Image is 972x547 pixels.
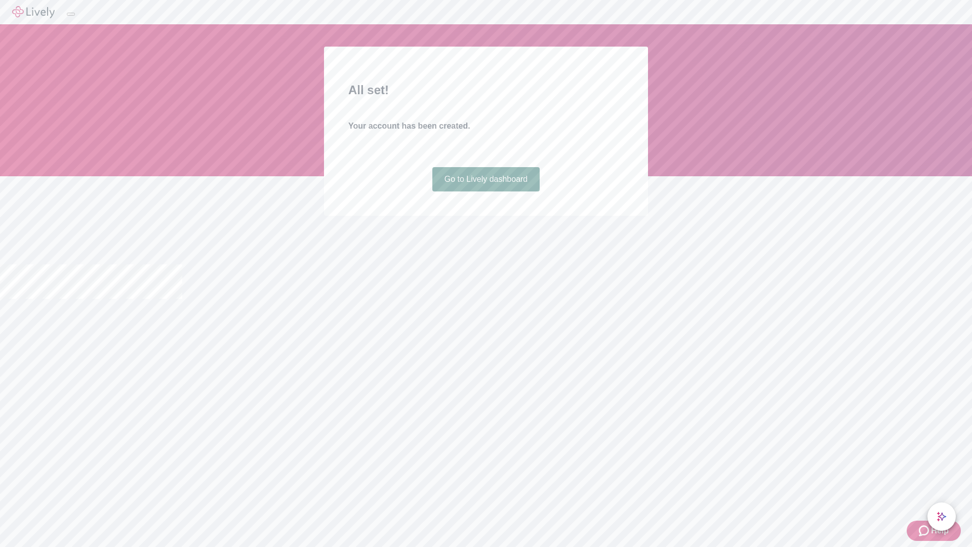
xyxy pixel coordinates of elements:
[348,81,624,99] h2: All set!
[927,502,956,531] button: chat
[432,167,540,191] a: Go to Lively dashboard
[931,525,949,537] span: Help
[348,120,624,132] h4: Your account has been created.
[937,512,947,522] svg: Lively AI Assistant
[12,6,55,18] img: Lively
[67,13,75,16] button: Log out
[919,525,931,537] svg: Zendesk support icon
[907,521,961,541] button: Zendesk support iconHelp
